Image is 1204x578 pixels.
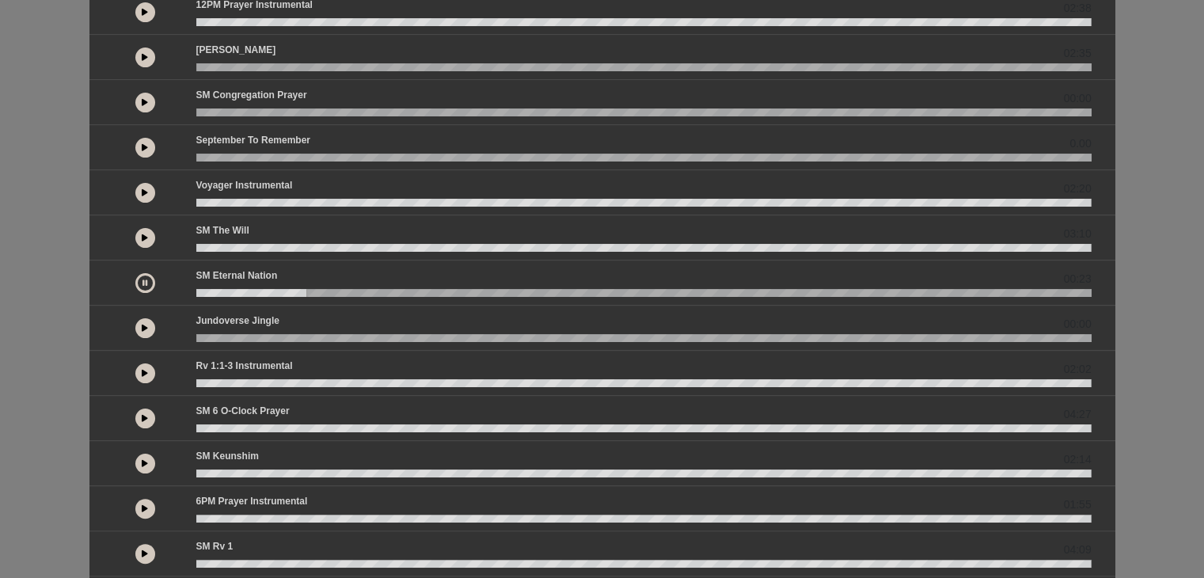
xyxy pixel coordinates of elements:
[1063,496,1091,513] span: 01:55
[196,88,307,102] p: SM Congregation Prayer
[1069,135,1091,152] span: 0.00
[1063,542,1091,558] span: 04:09
[196,178,293,192] p: Voyager Instrumental
[1063,181,1091,197] span: 02:20
[196,494,308,508] p: 6PM Prayer Instrumental
[196,539,234,553] p: SM Rv 1
[196,223,249,238] p: SM The Will
[1063,45,1091,62] span: 02:35
[1063,451,1091,468] span: 02:14
[196,314,279,328] p: Jundoverse Jingle
[1063,406,1091,423] span: 04:27
[1063,90,1091,107] span: 00:00
[1063,226,1091,242] span: 03:10
[196,404,290,418] p: SM 6 o-clock prayer
[196,133,311,147] p: September to Remember
[196,43,276,57] p: [PERSON_NAME]
[196,359,293,373] p: Rv 1:1-3 Instrumental
[1063,361,1091,378] span: 02:02
[196,449,259,463] p: SM Keunshim
[196,268,278,283] p: SM Eternal Nation
[1063,316,1091,333] span: 00:00
[1063,271,1091,287] span: 00:23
